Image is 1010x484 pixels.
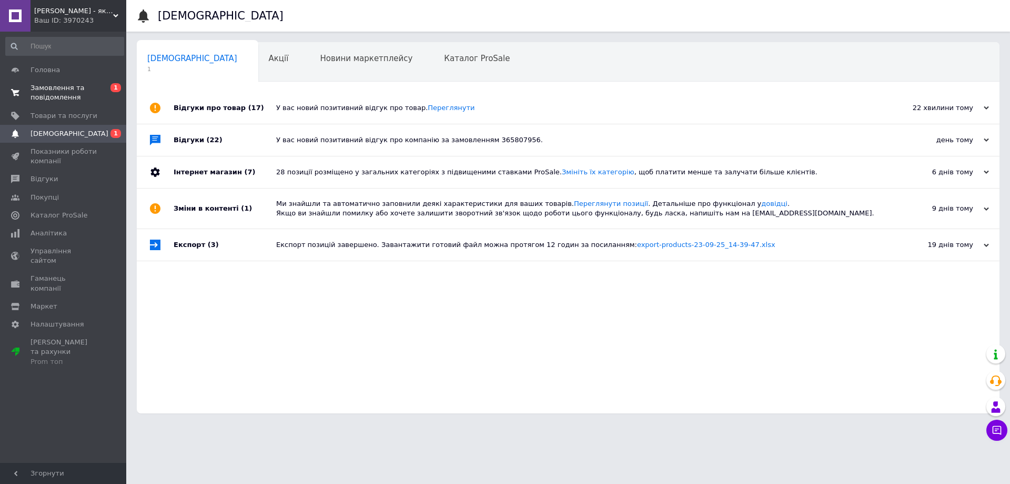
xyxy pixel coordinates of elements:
[31,246,97,265] span: Управління сайтом
[31,211,87,220] span: Каталог ProSale
[207,136,223,144] span: (22)
[174,189,276,229] div: Зміни в контенті
[110,83,121,92] span: 1
[158,9,284,22] h1: [DEMOGRAPHIC_DATA]
[884,240,989,250] div: 19 днів тому
[31,65,60,75] span: Головна
[248,104,264,112] span: (17)
[244,168,255,176] span: (7)
[276,240,884,250] div: Експорт позицій завершено. Завантажити готовий файл можна протягом 12 годин за посиланням:
[34,16,126,25] div: Ваш ID: 3970243
[174,229,276,261] div: Експорт
[444,54,510,63] span: Каталог ProSale
[884,103,989,113] div: 22 хвилини тому
[428,104,474,112] a: Переглянути
[574,200,648,208] a: Переглянути позиції
[31,274,97,293] span: Гаманець компанії
[884,167,989,177] div: 6 днів тому
[174,156,276,188] div: Інтернет магазин
[31,357,97,367] div: Prom топ
[31,83,97,102] span: Замовлення та повідомлення
[208,241,219,249] span: (3)
[986,420,1007,441] button: Чат з покупцем
[31,193,59,202] span: Покупці
[174,124,276,156] div: Відгуки
[276,135,884,145] div: У вас новий позитивний відгук про компанію за замовленням 365807956.
[31,320,84,329] span: Налаштування
[884,204,989,213] div: 9 днів тому
[147,54,237,63] span: [DEMOGRAPHIC_DATA]
[31,129,108,139] span: [DEMOGRAPHIC_DATA]
[34,6,113,16] span: Petruccio - якість та смак Європи у вашому домі
[320,54,412,63] span: Новини маркетплейсу
[884,135,989,145] div: день тому
[31,302,57,311] span: Маркет
[276,199,884,218] div: Ми знайшли та автоматично заповнили деякі характеристики для ваших товарів. . Детальніше про функ...
[269,54,289,63] span: Акції
[110,129,121,138] span: 1
[31,147,97,166] span: Показники роботи компанії
[174,92,276,124] div: Відгуки про товар
[5,37,124,56] input: Пошук
[147,65,237,73] span: 1
[31,174,58,184] span: Відгуки
[562,168,634,176] a: Змініть їх категорію
[276,103,884,113] div: У вас новий позитивний відгук про товар.
[276,167,884,177] div: 28 позиції розміщено у загальних категоріях з підвищеними ставками ProSale. , щоб платити менше т...
[241,204,252,212] span: (1)
[31,338,97,367] span: [PERSON_NAME] та рахунки
[761,200,787,208] a: довідці
[31,111,97,121] span: Товари та послуги
[637,241,775,249] a: export-products-23-09-25_14-39-47.xlsx
[31,229,67,238] span: Аналітика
